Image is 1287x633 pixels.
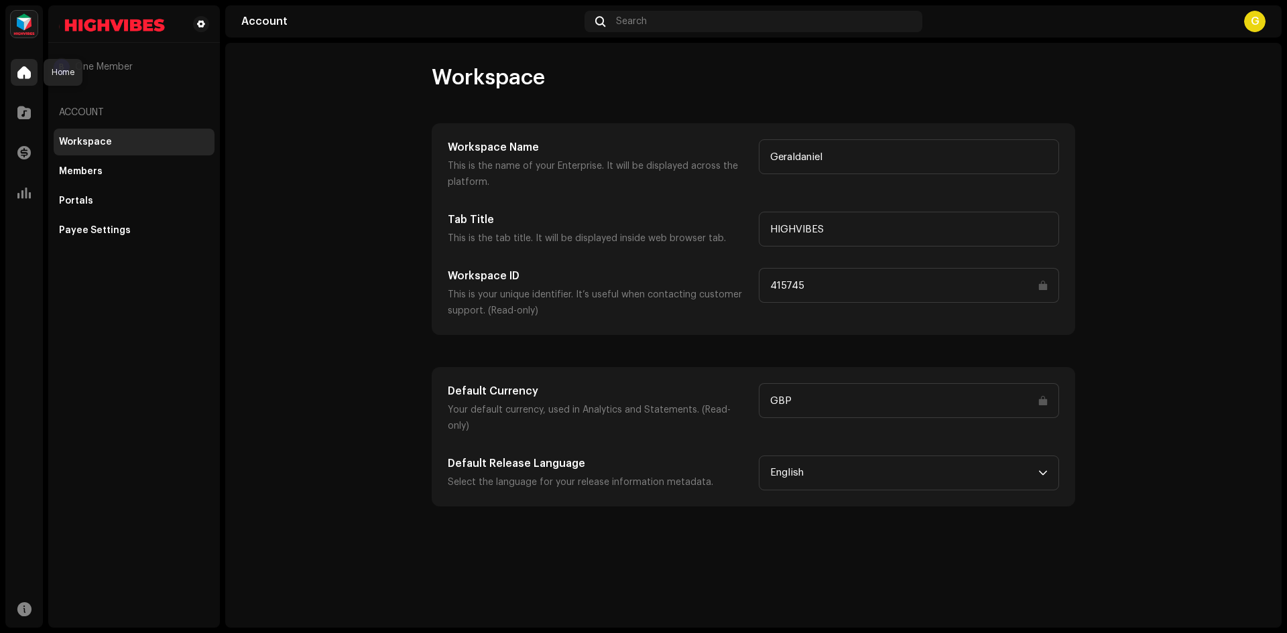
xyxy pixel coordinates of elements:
h5: Tab Title [448,212,748,228]
p: This is the name of your Enterprise. It will be displayed across the platform. [448,158,748,190]
span: Search [616,16,647,27]
re-m-nav-item: Members [54,158,214,185]
re-a-nav-header: Account [54,96,214,129]
div: Account [241,16,579,27]
div: Payee Settings [59,225,131,236]
h5: Workspace Name [448,139,748,155]
div: dropdown trigger [1038,456,1048,490]
input: Type something... [759,212,1059,247]
p: This is your unique identifier. It’s useful when contacting customer support. (Read-only) [448,287,748,319]
p: Your default currency, used in Analytics and Statements. (Read-only) [448,402,748,434]
input: Type something... [759,383,1059,418]
h5: Default Currency [448,383,748,399]
div: Members [59,166,103,177]
span: One Member [75,62,133,72]
div: Portals [59,196,93,206]
re-m-nav-item: Payee Settings [54,217,214,244]
div: Workspace [59,137,112,147]
img: feab3aad-9b62-475c-8caf-26f15a9573ee [11,11,38,38]
img: d4093022-bcd4-44a3-a5aa-2cc358ba159b [59,16,172,32]
span: English [770,456,1038,490]
span: Workspace [432,64,545,91]
input: Type something... [759,268,1059,303]
div: G [1244,11,1266,32]
p: Select the language for your release information metadata. [448,474,748,490]
input: Type something... [759,139,1059,174]
p: This is the tab title. It will be displayed inside web browser tab. [448,230,748,247]
re-m-nav-item: Portals [54,188,214,214]
div: B [54,59,70,75]
h5: Default Release Language [448,455,748,472]
re-m-nav-item: Workspace [54,129,214,155]
h5: Workspace ID [448,268,748,284]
